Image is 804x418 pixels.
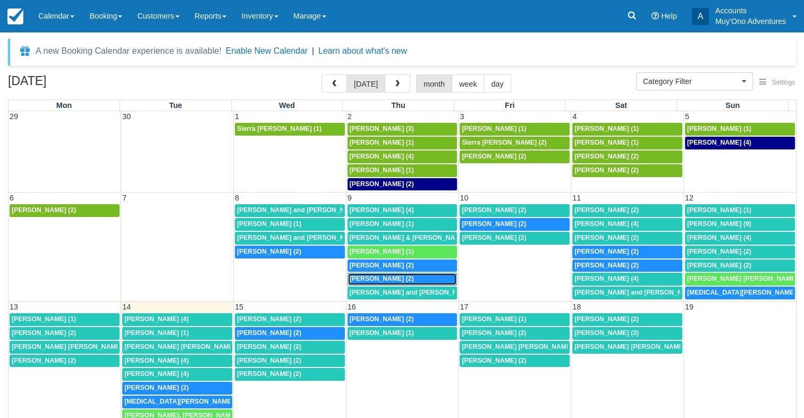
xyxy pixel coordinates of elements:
span: [PERSON_NAME] (2) [462,357,526,364]
span: [PERSON_NAME] (2) [237,315,301,323]
img: checkfront-main-nav-mini-logo.png [7,9,23,24]
span: [PERSON_NAME] (1) [350,220,414,228]
a: [PERSON_NAME] (2) [10,327,120,340]
span: 30 [121,112,132,121]
span: [PERSON_NAME] [PERSON_NAME] (2) [124,343,245,350]
a: [PERSON_NAME] [PERSON_NAME] (2) [10,341,120,354]
span: [PERSON_NAME] (4) [350,206,414,214]
a: [PERSON_NAME] (2) [572,246,682,258]
a: [PERSON_NAME] and [PERSON_NAME] (2) [572,287,682,299]
span: [PERSON_NAME] (2) [574,166,639,174]
a: [PERSON_NAME] (2) [460,355,570,367]
p: Muy'Ono Adventures [715,16,786,27]
a: [PERSON_NAME] (1) [122,327,232,340]
a: [PERSON_NAME] (4) [348,151,458,163]
a: [PERSON_NAME] (2) [348,260,458,272]
a: [MEDICAL_DATA][PERSON_NAME] (2) [122,396,232,408]
a: [PERSON_NAME] (1) [460,123,570,136]
span: [PERSON_NAME] (1) [237,220,301,228]
span: [PERSON_NAME] (2) [237,357,301,364]
a: [PERSON_NAME] (1) [348,137,458,149]
i: Help [651,12,659,20]
a: [PERSON_NAME] (2) [460,327,570,340]
a: Learn about what's new [318,46,407,55]
span: [PERSON_NAME] (2) [574,234,639,241]
a: [PERSON_NAME] (2) [460,232,570,245]
span: Help [661,12,677,20]
a: [PERSON_NAME] (4) [122,368,232,381]
a: [PERSON_NAME] (1) [460,313,570,326]
a: [PERSON_NAME] (2) [235,355,345,367]
a: [PERSON_NAME] (2) [460,151,570,163]
span: [PERSON_NAME] (2) [462,206,526,214]
a: [PERSON_NAME] (4) [122,355,232,367]
span: 14 [121,303,132,311]
button: Enable New Calendar [226,46,308,56]
a: [PERSON_NAME] (1) [685,123,795,136]
a: [PERSON_NAME] & [PERSON_NAME] (2) [348,232,458,245]
p: Accounts [715,5,786,16]
span: [PERSON_NAME] (2) [350,180,414,188]
span: 4 [571,112,578,121]
span: [PERSON_NAME] (4) [574,220,639,228]
a: [PERSON_NAME] (2) [235,246,345,258]
span: [PERSON_NAME] (2) [124,384,189,391]
span: [PERSON_NAME] (1) [350,329,414,337]
button: month [416,74,452,93]
a: [PERSON_NAME] and [PERSON_NAME] (1) [348,287,458,299]
span: [PERSON_NAME] (2) [687,262,751,269]
span: [PERSON_NAME] and [PERSON_NAME] (2) [574,289,708,296]
a: [PERSON_NAME] (2) [460,218,570,231]
span: [PERSON_NAME] (9) [687,220,751,228]
a: [PERSON_NAME] (2) [572,260,682,272]
a: [PERSON_NAME] (1) [348,246,458,258]
span: [PERSON_NAME] (2) [237,343,301,350]
a: [PERSON_NAME] (1) [348,164,458,177]
a: [PERSON_NAME] (4) [122,313,232,326]
span: Sierra [PERSON_NAME] (1) [237,125,321,132]
span: 13 [9,303,19,311]
span: [PERSON_NAME] (1) [462,125,526,132]
a: [PERSON_NAME] (2) [235,327,345,340]
a: [PERSON_NAME] (1) [572,137,682,149]
span: [PERSON_NAME] (1) [574,125,639,132]
span: [PERSON_NAME] (2) [574,153,639,160]
span: [PERSON_NAME] (3) [350,125,414,132]
span: [PERSON_NAME] [PERSON_NAME] (2) [12,343,132,350]
span: [PERSON_NAME] (2) [462,234,526,241]
span: [PERSON_NAME] [PERSON_NAME] (2) [574,343,695,350]
a: [PERSON_NAME] (3) [348,123,458,136]
span: [PERSON_NAME] (1) [12,315,76,323]
a: [PERSON_NAME] (2) [10,204,120,217]
span: [PERSON_NAME] (2) [237,248,301,255]
span: [PERSON_NAME] (1) [350,139,414,146]
span: 11 [571,194,582,202]
a: [PERSON_NAME] (4) [572,218,682,231]
span: [PERSON_NAME] (2) [574,248,639,255]
span: [PERSON_NAME] (1) [350,166,414,174]
a: [PERSON_NAME] (4) [572,273,682,286]
span: Tue [169,101,182,110]
span: [PERSON_NAME] (1) [350,248,414,255]
a: [PERSON_NAME] [PERSON_NAME] (2) [122,341,232,354]
span: Thu [391,101,405,110]
span: [PERSON_NAME] (2) [574,262,639,269]
button: day [484,74,511,93]
a: [PERSON_NAME] (4) [685,137,795,149]
a: [PERSON_NAME] (2) [572,204,682,217]
span: Mon [56,101,72,110]
a: [PERSON_NAME] (2) [572,313,682,326]
span: Wed [279,101,295,110]
a: Sierra [PERSON_NAME] (1) [235,123,345,136]
a: [PERSON_NAME] (1) [348,327,458,340]
span: [PERSON_NAME] (2) [237,370,301,378]
span: [PERSON_NAME] (2) [574,315,639,323]
a: [PERSON_NAME] (1) [572,123,682,136]
span: [PERSON_NAME] [PERSON_NAME] (1) [462,343,582,350]
a: [PERSON_NAME] (2) [572,164,682,177]
span: [PERSON_NAME] (2) [350,315,414,323]
span: 8 [234,194,240,202]
span: Category Filter [643,76,739,87]
span: [PERSON_NAME] (4) [124,315,189,323]
span: [PERSON_NAME] (2) [462,153,526,160]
